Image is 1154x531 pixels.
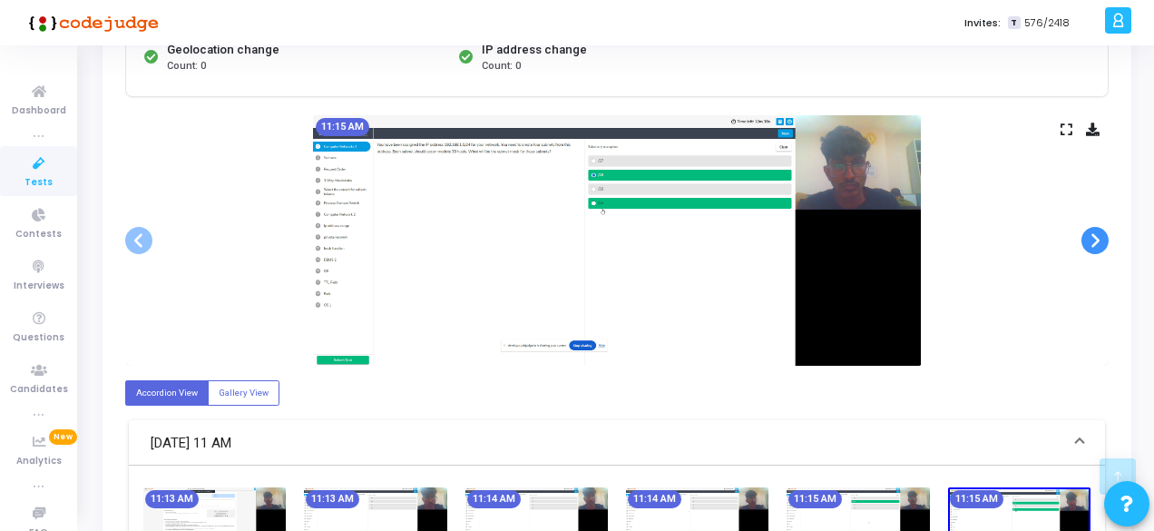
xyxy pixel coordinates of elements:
div: Geolocation change [167,41,279,59]
label: Accordion View [125,380,209,405]
mat-chip: 11:15 AM [316,118,369,136]
span: 576/2418 [1024,15,1070,31]
span: New [49,429,77,445]
img: logo [23,5,159,41]
span: Tests [24,175,53,191]
label: Gallery View [208,380,279,405]
span: Count: 0 [167,59,206,74]
mat-chip: 11:14 AM [628,490,681,508]
mat-expansion-panel-header: [DATE] 11 AM [129,420,1105,466]
span: Contests [15,227,62,242]
div: IP address change [482,41,587,59]
span: Candidates [10,382,68,398]
mat-chip: 11:13 AM [145,490,199,508]
mat-panel-title: [DATE] 11 AM [151,433,1061,454]
mat-chip: 11:15 AM [950,490,1003,508]
mat-chip: 11:14 AM [467,490,521,508]
img: screenshot-1758001545653.jpeg [313,115,921,366]
span: Count: 0 [482,59,521,74]
span: Questions [13,330,64,346]
span: T [1008,16,1020,30]
mat-chip: 11:15 AM [788,490,842,508]
mat-chip: 11:13 AM [306,490,359,508]
span: Interviews [14,279,64,294]
span: Analytics [16,454,62,469]
label: Invites: [964,15,1001,31]
span: Dashboard [12,103,66,119]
